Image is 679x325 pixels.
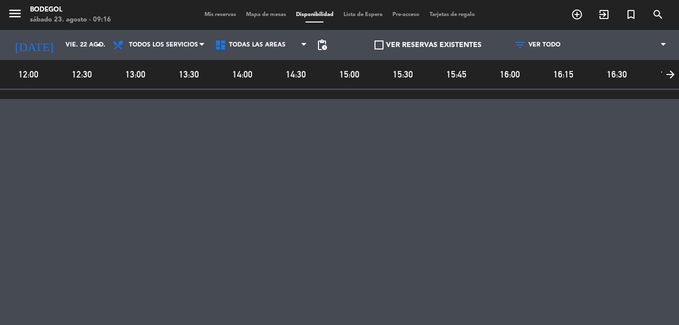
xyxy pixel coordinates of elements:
[129,41,198,48] span: Todos los servicios
[374,39,481,51] label: VER RESERVAS EXISTENTES
[338,12,387,17] span: Lista de Espera
[30,5,111,15] div: Bodegol
[598,8,610,20] i: exit_to_app
[7,6,22,24] button: menu
[316,39,328,51] span: pending_actions
[217,67,267,81] span: 14:00
[56,67,107,81] span: 12:30
[163,67,214,81] span: 13:30
[538,67,588,81] span: 16:15
[387,12,424,17] span: Pre-acceso
[625,8,637,20] i: turned_in_not
[291,12,338,17] span: Disponibilidad
[424,12,480,17] span: Tarjetas de regalo
[484,67,535,81] span: 16:00
[3,67,53,81] span: 12:00
[662,63,679,85] i: arrow_forward
[591,67,642,81] span: 16:30
[571,8,583,20] i: add_circle_outline
[241,12,291,17] span: Mapa de mesas
[199,12,241,17] span: Mis reservas
[93,39,105,51] i: arrow_drop_down
[7,34,60,56] i: [DATE]
[324,67,374,81] span: 15:00
[110,67,160,81] span: 13:00
[377,67,428,81] span: 15:30
[270,67,321,81] span: 14:30
[229,41,285,48] span: Todas las áreas
[7,6,22,21] i: menu
[528,41,560,48] span: VER TODO
[652,8,664,20] i: search
[431,67,481,81] span: 15:45
[30,15,111,25] div: sábado 23. agosto - 09:16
